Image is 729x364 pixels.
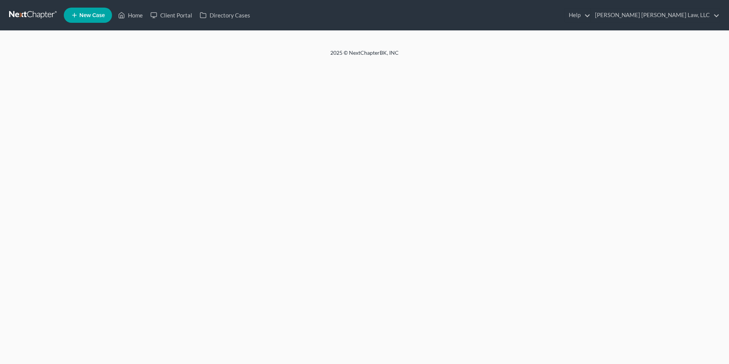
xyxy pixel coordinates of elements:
new-legal-case-button: New Case [64,8,112,23]
div: 2025 © NextChapterBK, INC [148,49,581,63]
a: Help [565,8,590,22]
a: Home [114,8,147,22]
a: Client Portal [147,8,196,22]
a: [PERSON_NAME] [PERSON_NAME] Law, LLC [591,8,720,22]
a: Directory Cases [196,8,254,22]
